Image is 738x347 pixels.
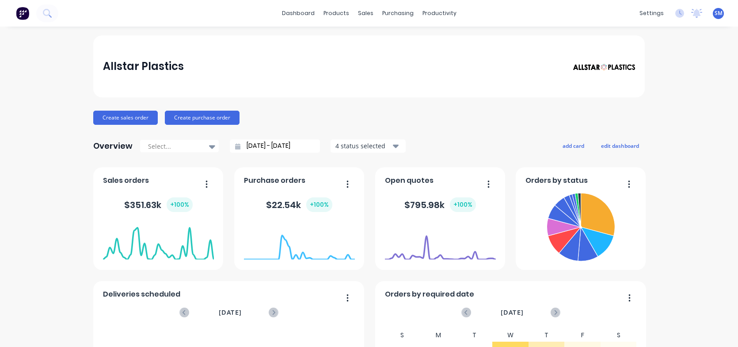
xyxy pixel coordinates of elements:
div: $ 351.63k [124,197,193,212]
div: + 100 % [306,197,332,212]
button: add card [557,140,590,151]
div: sales [354,7,378,20]
div: + 100 % [450,197,476,212]
button: Create purchase order [165,111,240,125]
span: Sales orders [103,175,149,186]
div: W [492,329,529,342]
span: Open quotes [385,175,434,186]
button: Create sales order [93,111,158,125]
div: S [384,329,421,342]
span: Orders by status [525,175,588,186]
div: productivity [418,7,461,20]
div: purchasing [378,7,418,20]
span: [DATE] [501,308,524,317]
div: Allstar Plastics [103,58,184,75]
div: products [319,7,354,20]
div: M [420,329,456,342]
div: T [456,329,493,342]
div: $ 795.98k [404,197,476,212]
button: 4 status selected [331,139,406,153]
div: $ 22.54k [266,197,332,212]
div: 4 status selected [335,141,391,150]
a: dashboard [278,7,319,20]
div: F [564,329,601,342]
span: SM [715,9,723,17]
div: S [601,329,637,342]
div: + 100 % [167,197,193,212]
div: settings [635,7,668,20]
span: [DATE] [219,308,242,317]
div: T [529,329,565,342]
button: edit dashboard [595,140,645,151]
img: Allstar Plastics [573,64,635,71]
span: Purchase orders [244,175,305,186]
div: Overview [93,137,133,155]
img: Factory [16,7,29,20]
